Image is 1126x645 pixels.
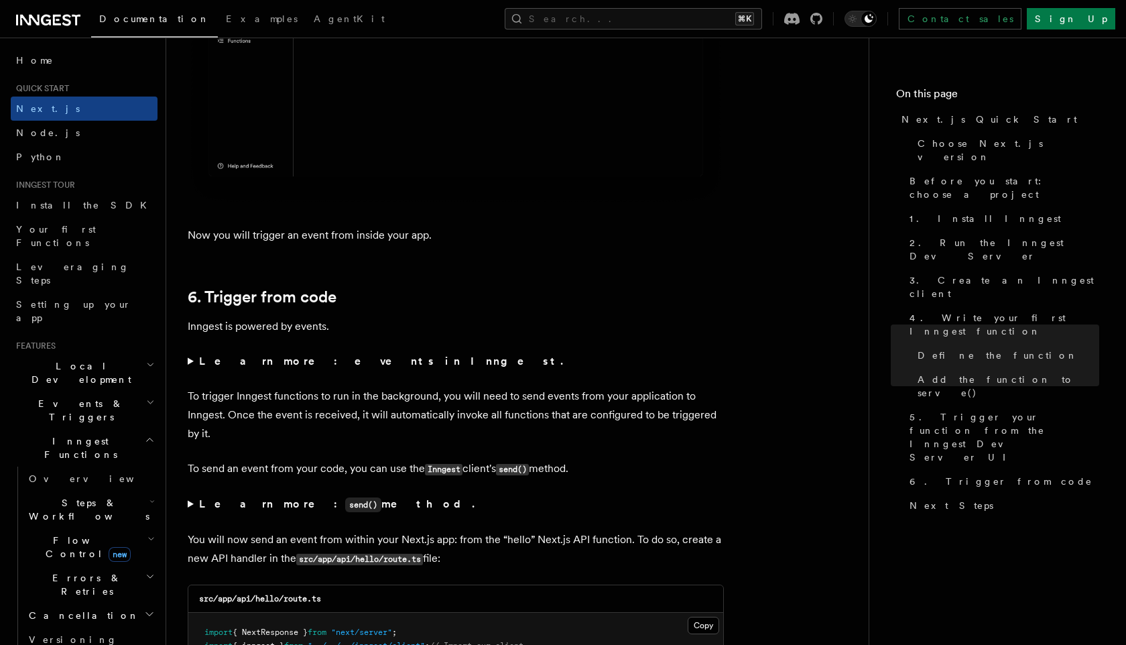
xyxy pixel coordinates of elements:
a: Contact sales [899,8,1021,30]
a: Examples [218,4,306,36]
span: Choose Next.js version [918,137,1099,164]
a: 4. Write your first Inngest function [904,306,1099,343]
span: 3. Create an Inngest client [910,274,1099,300]
a: AgentKit [306,4,393,36]
code: src/app/api/hello/route.ts [296,554,423,565]
span: 1. Install Inngest [910,212,1061,225]
button: Inngest Functions [11,429,158,467]
span: 5. Trigger your function from the Inngest Dev Server UI [910,410,1099,464]
a: 5. Trigger your function from the Inngest Dev Server UI [904,405,1099,469]
a: Define the function [912,343,1099,367]
summary: Learn more:send()method. [188,495,724,514]
p: Now you will trigger an event from inside your app. [188,226,724,245]
a: 6. Trigger from code [188,288,336,306]
a: Overview [23,467,158,491]
span: Overview [29,473,167,484]
button: Steps & Workflows [23,491,158,528]
a: Your first Functions [11,217,158,255]
strong: Learn more: method. [199,497,477,510]
button: Errors & Retries [23,566,158,603]
a: Python [11,145,158,169]
span: Examples [226,13,298,24]
strong: Learn more: events in Inngest. [199,355,566,367]
summary: Learn more: events in Inngest. [188,352,724,371]
button: Flow Controlnew [23,528,158,566]
span: 2. Run the Inngest Dev Server [910,236,1099,263]
span: Leveraging Steps [16,261,129,286]
span: import [204,628,233,637]
a: Sign Up [1027,8,1115,30]
span: AgentKit [314,13,385,24]
p: To trigger Inngest functions to run in the background, you will need to send events from your app... [188,387,724,443]
a: 2. Run the Inngest Dev Server [904,231,1099,268]
code: send() [345,497,381,512]
span: Install the SDK [16,200,155,211]
button: Copy [688,617,719,634]
span: Node.js [16,127,80,138]
a: Add the function to serve() [912,367,1099,405]
p: Inngest is powered by events. [188,317,724,336]
button: Local Development [11,354,158,392]
span: from [308,628,326,637]
span: Your first Functions [16,224,96,248]
span: Next.js Quick Start [901,113,1077,126]
code: src/app/api/hello/route.ts [199,594,321,603]
span: "next/server" [331,628,392,637]
a: Next.js [11,97,158,121]
span: 6. Trigger from code [910,475,1092,488]
span: Python [16,152,65,162]
p: To send an event from your code, you can use the client's method. [188,459,724,479]
a: Node.js [11,121,158,145]
a: 1. Install Inngest [904,207,1099,231]
h4: On this page [896,86,1099,107]
button: Cancellation [23,603,158,628]
code: send() [496,464,529,475]
span: Events & Triggers [11,397,146,424]
span: Inngest Functions [11,434,145,461]
a: Leveraging Steps [11,255,158,292]
span: Before you start: choose a project [910,174,1099,201]
a: Install the SDK [11,193,158,217]
span: Define the function [918,349,1078,362]
span: Errors & Retries [23,571,145,598]
span: Next.js [16,103,80,114]
a: Before you start: choose a project [904,169,1099,207]
a: Documentation [91,4,218,38]
span: Local Development [11,359,146,386]
kbd: ⌘K [735,12,754,25]
a: 3. Create an Inngest client [904,268,1099,306]
a: 6. Trigger from code [904,469,1099,493]
p: You will now send an event from within your Next.js app: from the “hello” Next.js API function. T... [188,530,724,569]
span: Inngest tour [11,180,75,190]
span: Steps & Workflows [23,496,149,523]
span: Documentation [99,13,210,24]
a: Choose Next.js version [912,131,1099,169]
button: Search...⌘K [505,8,762,30]
a: Home [11,48,158,72]
span: 4. Write your first Inngest function [910,311,1099,338]
span: Quick start [11,83,69,94]
span: Cancellation [23,609,139,622]
button: Events & Triggers [11,392,158,429]
span: Home [16,54,54,67]
span: Flow Control [23,534,147,561]
button: Toggle dark mode [844,11,877,27]
span: Features [11,341,56,351]
span: new [109,547,131,562]
span: Add the function to serve() [918,373,1099,400]
span: Versioning [29,634,117,645]
span: Next Steps [910,499,993,512]
span: { NextResponse } [233,628,308,637]
span: Setting up your app [16,299,131,323]
a: Next Steps [904,493,1099,518]
code: Inngest [425,464,462,475]
span: ; [392,628,397,637]
a: Setting up your app [11,292,158,330]
a: Next.js Quick Start [896,107,1099,131]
